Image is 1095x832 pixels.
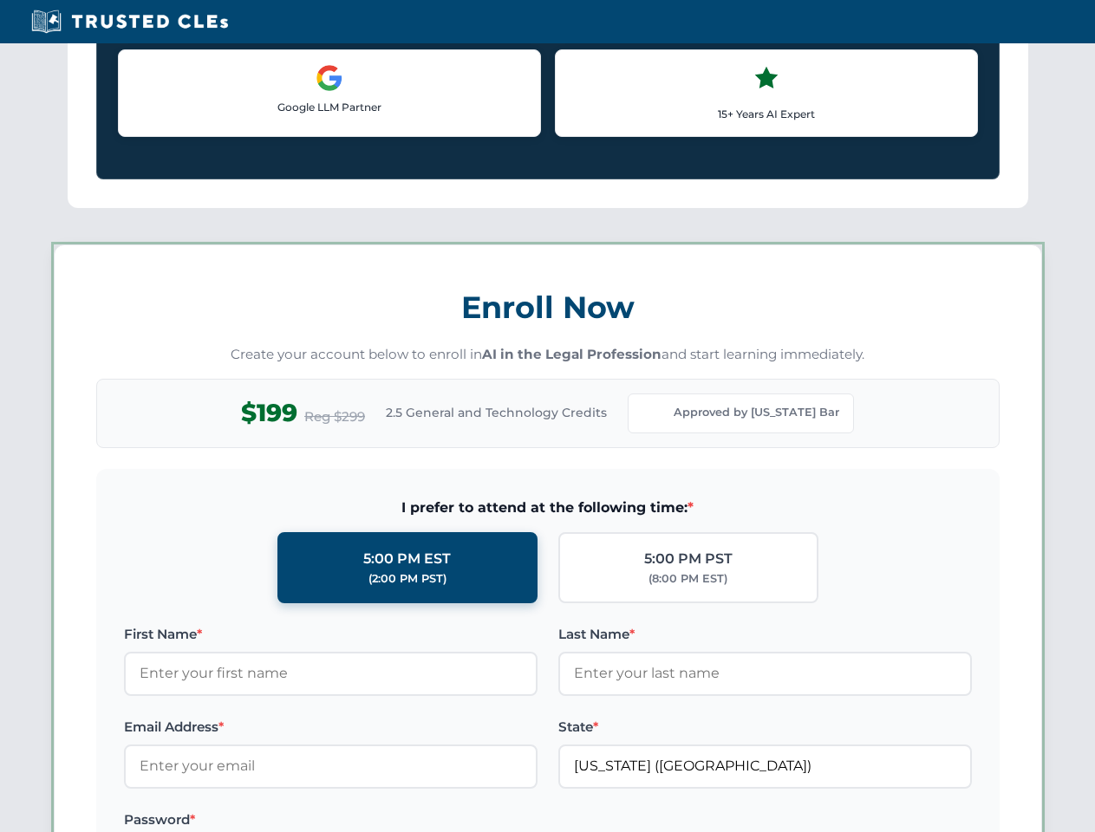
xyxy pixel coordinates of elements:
[124,717,538,738] label: Email Address
[26,9,233,35] img: Trusted CLEs
[124,744,538,788] input: Enter your email
[368,570,446,588] div: (2:00 PM PST)
[363,548,451,570] div: 5:00 PM EST
[124,809,538,830] label: Password
[674,404,839,421] span: Approved by [US_STATE] Bar
[124,624,538,645] label: First Name
[96,345,1000,365] p: Create your account below to enroll in and start learning immediately.
[304,406,365,427] span: Reg $299
[241,393,297,432] span: $199
[386,403,607,422] span: 2.5 General and Technology Credits
[558,744,972,788] input: Florida (FL)
[558,624,972,645] label: Last Name
[482,346,662,362] strong: AI in the Legal Profession
[570,106,963,122] p: 15+ Years AI Expert
[558,717,972,738] label: State
[649,570,727,588] div: (8:00 PM EST)
[96,280,1000,335] h3: Enroll Now
[316,64,343,92] img: Google
[124,497,972,519] span: I prefer to attend at the following time:
[642,401,667,426] img: Florida Bar
[558,652,972,695] input: Enter your last name
[124,652,538,695] input: Enter your first name
[644,548,733,570] div: 5:00 PM PST
[133,99,526,115] p: Google LLM Partner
